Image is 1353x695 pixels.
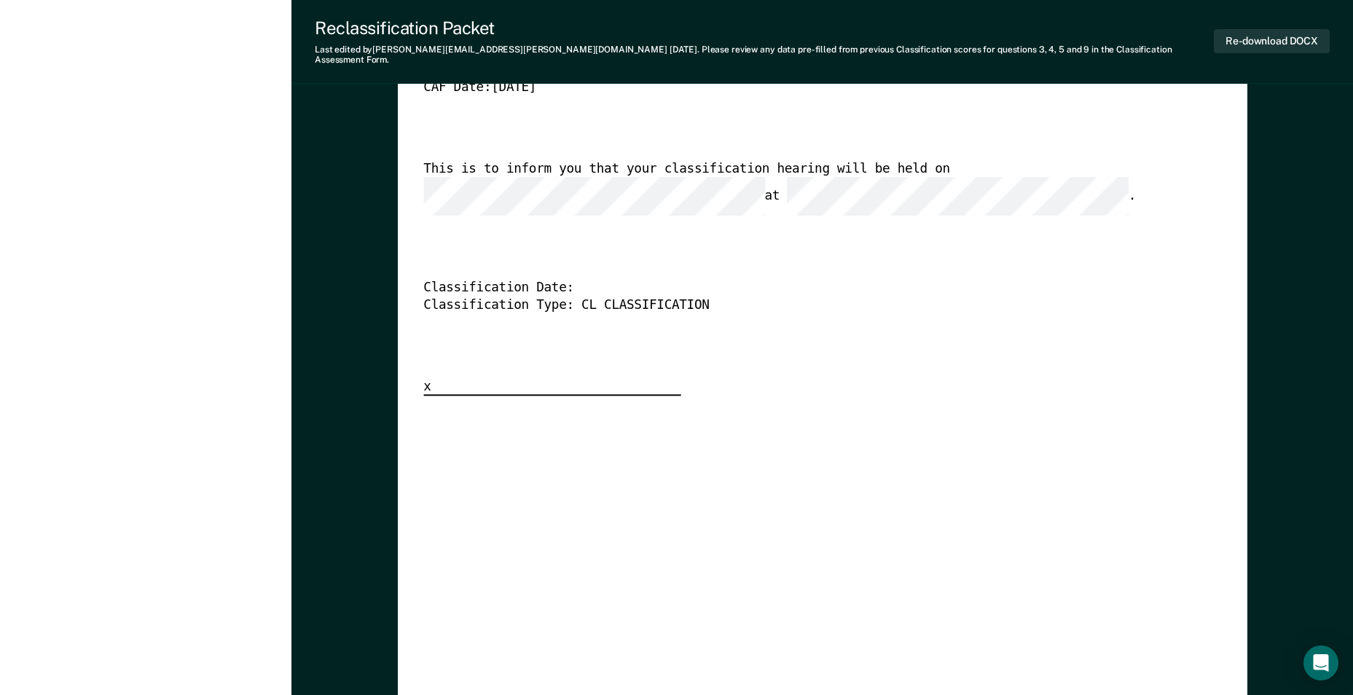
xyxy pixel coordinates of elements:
div: Classification Type: CL CLASSIFICATION [423,297,1182,314]
div: CAF Date: [DATE] [423,80,1182,97]
div: This is to inform you that your classification hearing will be held on at . [423,161,1182,216]
button: Re-download DOCX [1214,29,1330,53]
div: Classification Date: [423,280,1182,297]
span: [DATE] [670,44,697,55]
div: x [423,378,681,396]
div: Last edited by [PERSON_NAME][EMAIL_ADDRESS][PERSON_NAME][DOMAIN_NAME] . Please review any data pr... [315,44,1214,66]
div: Open Intercom Messenger [1303,645,1338,680]
div: Reclassification Packet [315,17,1214,39]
